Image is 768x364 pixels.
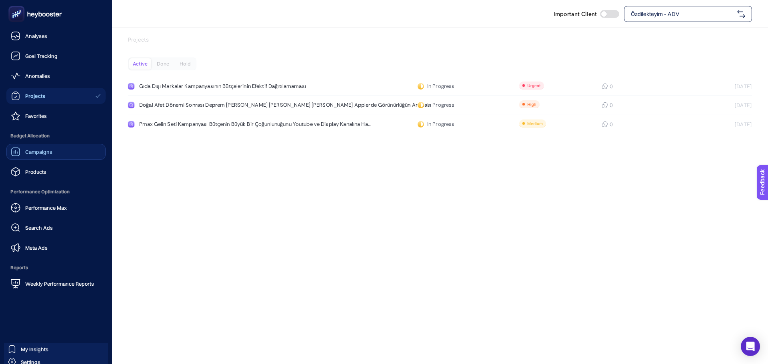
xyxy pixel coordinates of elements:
[5,2,30,9] span: Feedback
[741,337,760,356] div: Open Intercom Messenger
[6,184,106,200] span: Performance Optimization
[128,115,752,134] a: Pmax Gelin Seti Kampanyası Bütçenin Büyük Bir Çoğunlunuğunu Youtube ve Display Kanalına Ha...In P...
[6,128,106,144] span: Budget Allocation
[6,200,106,216] a: Performance Max
[6,28,106,44] a: Analyses
[418,121,454,127] div: In Progress
[128,96,752,115] a: Doğal Afet Dönemi Sonrası Deprem [PERSON_NAME] [PERSON_NAME] [PERSON_NAME] Applerde Görünürlüğün ...
[696,102,752,108] div: [DATE]
[418,83,454,90] div: In Progress
[6,164,106,180] a: Products
[25,53,58,59] span: Goal Tracking
[25,225,53,231] span: Search Ads
[602,102,609,108] div: 0
[25,93,45,99] span: Projects
[6,260,106,276] span: Reports
[25,280,94,287] span: Weekly Performance Reports
[737,10,745,18] img: svg%3e
[128,36,752,44] p: Projects
[25,245,48,251] span: Meta Ads
[25,149,52,155] span: Campaigns
[25,73,50,79] span: Anomalies
[25,33,47,39] span: Analyses
[6,240,106,256] a: Meta Ads
[174,58,196,70] div: Hold
[631,10,734,18] span: Özdilekteyim - ADV
[554,10,597,18] span: Important Client
[418,102,454,108] div: In Progress
[129,58,151,70] div: Active
[25,169,46,175] span: Products
[4,343,108,356] a: My Insights
[139,83,324,90] div: Gıda Dışı Markalar Kampanyasının Bütçelerinin Efektif Dağıtılamaması
[696,83,752,90] div: [DATE]
[6,220,106,236] a: Search Ads
[6,276,106,292] a: Weekly Performance Reports
[6,88,106,104] a: Projects
[602,83,609,90] div: 0
[21,346,48,352] span: My Insights
[6,108,106,124] a: Favorites
[6,68,106,84] a: Anomalies
[6,144,106,160] a: Campaigns
[25,113,47,119] span: Favorites
[139,102,399,108] div: Doğal Afet Dönemi Sonrası Deprem [PERSON_NAME] [PERSON_NAME] [PERSON_NAME] Applerde Görünürlüğün ...
[696,121,752,127] div: [DATE]
[128,77,752,96] a: Gıda Dışı Markalar Kampanyasının Bütçelerinin Efektif DağıtılamamasıIn Progress0[DATE]
[25,205,67,211] span: Performance Max
[602,121,609,127] div: 0
[152,58,174,70] div: Done
[6,48,106,64] a: Goal Tracking
[139,121,372,127] div: Pmax Gelin Seti Kampanyası Bütçenin Büyük Bir Çoğunlunuğunu Youtube ve Display Kanalına Ha...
